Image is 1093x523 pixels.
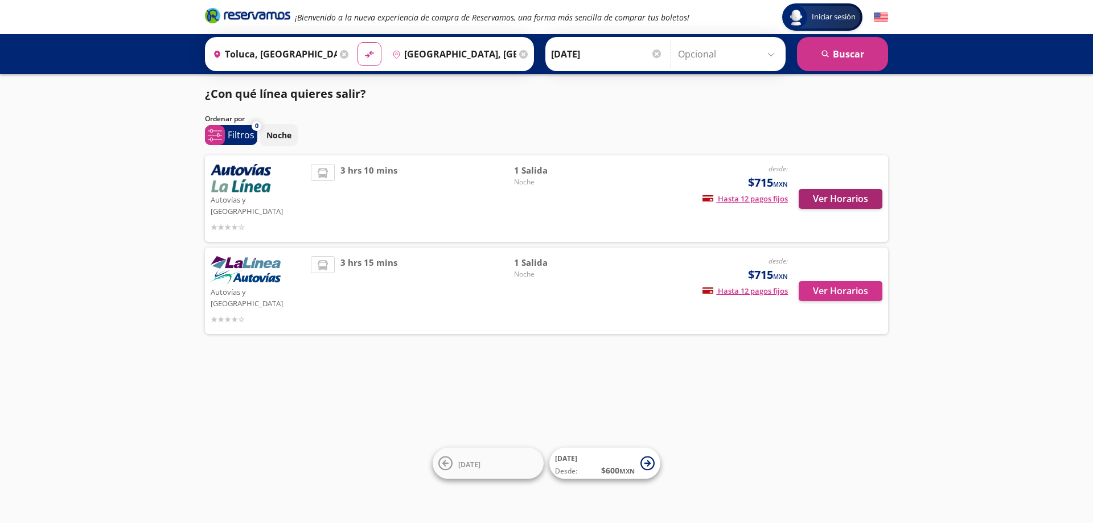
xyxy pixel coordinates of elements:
[205,114,245,124] p: Ordenar por
[619,467,635,475] small: MXN
[295,12,689,23] em: ¡Bienvenido a la nueva experiencia de compra de Reservamos, una forma más sencilla de comprar tus...
[514,256,594,269] span: 1 Salida
[514,164,594,177] span: 1 Salida
[773,180,788,188] small: MXN
[748,174,788,191] span: $715
[773,272,788,281] small: MXN
[799,189,882,209] button: Ver Horarios
[797,37,888,71] button: Buscar
[211,192,305,217] p: Autovías y [GEOGRAPHIC_DATA]
[769,164,788,174] em: desde:
[211,164,271,192] img: Autovías y La Línea
[260,124,298,146] button: Noche
[601,464,635,476] span: $ 600
[807,11,860,23] span: Iniciar sesión
[458,459,480,469] span: [DATE]
[211,285,305,309] p: Autovías y [GEOGRAPHIC_DATA]
[678,40,780,68] input: Opcional
[748,266,788,283] span: $715
[433,448,544,479] button: [DATE]
[514,177,594,187] span: Noche
[874,10,888,24] button: English
[549,448,660,479] button: [DATE]Desde:$600MXN
[702,193,788,204] span: Hasta 12 pagos fijos
[205,7,290,24] i: Brand Logo
[702,286,788,296] span: Hasta 12 pagos fijos
[205,125,257,145] button: 0Filtros
[514,269,594,279] span: Noche
[388,40,516,68] input: Buscar Destino
[555,466,577,476] span: Desde:
[340,164,397,233] span: 3 hrs 10 mins
[769,256,788,266] em: desde:
[266,129,291,141] p: Noche
[211,256,281,285] img: Autovías y La Línea
[208,40,337,68] input: Buscar Origen
[205,7,290,27] a: Brand Logo
[340,256,397,326] span: 3 hrs 15 mins
[255,121,258,131] span: 0
[228,128,254,142] p: Filtros
[205,85,366,102] p: ¿Con qué línea quieres salir?
[799,281,882,301] button: Ver Horarios
[551,40,663,68] input: Elegir Fecha
[555,454,577,463] span: [DATE]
